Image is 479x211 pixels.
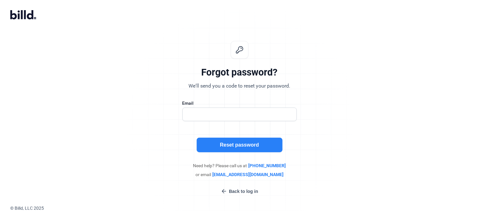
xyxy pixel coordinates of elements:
[219,188,260,195] button: Back to log in
[249,162,286,169] span: [PHONE_NUMBER]
[189,82,291,90] div: We'll send you a code to reset your password.
[212,171,284,178] span: [EMAIL_ADDRESS][DOMAIN_NAME]
[202,66,278,78] div: Forgot password?
[182,100,297,106] div: Email
[144,171,335,178] div: or email
[197,138,283,152] button: Reset password
[144,162,335,169] div: Need help? Please call us at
